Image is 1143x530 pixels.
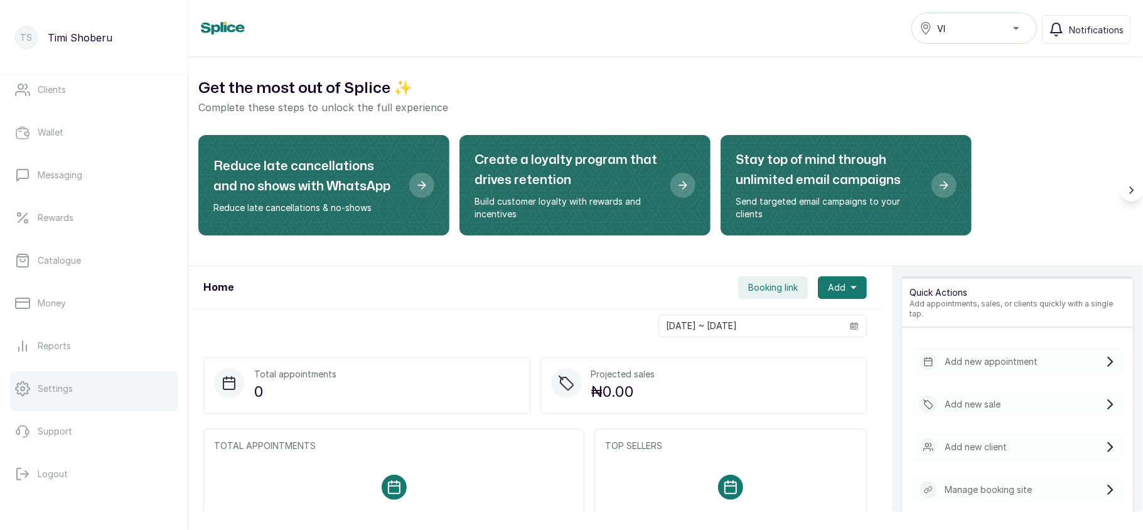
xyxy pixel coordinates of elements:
[736,195,921,220] p: Send targeted email campaigns to your clients
[10,158,178,193] a: Messaging
[10,115,178,150] a: Wallet
[10,457,178,492] button: Logout
[591,381,655,403] p: ₦0.00
[203,280,233,295] h1: Home
[213,202,399,214] p: Reduce late cancellations & no-shows
[475,195,660,220] p: Build customer loyalty with rewards and incentives
[818,276,867,299] button: Add
[1042,15,1130,44] button: Notifications
[10,286,178,321] a: Money
[1120,179,1143,202] button: Scroll right
[38,169,82,181] p: Messaging
[1069,23,1124,36] span: Notifications
[10,414,178,449] a: Support
[910,286,1125,299] p: Quick Actions
[38,84,66,96] p: Clients
[213,156,399,197] h2: Reduce late cancellations and no shows with WhatsApp
[945,441,1007,453] p: Add new client
[10,328,178,364] a: Reports
[459,135,711,235] div: Create a loyalty program that drives retention
[235,500,553,522] p: No appointments. Visit your calendar to add some appointments for [DATE]
[911,13,1037,44] button: VI
[721,135,972,235] div: Stay top of mind through unlimited email campaigns
[48,30,112,45] p: Timi Shoberu
[38,254,81,267] p: Catalogue
[198,135,449,235] div: Reduce late cancellations and no shows with WhatsApp
[945,355,1038,368] p: Add new appointment
[38,297,66,310] p: Money
[254,381,336,403] p: 0
[748,281,798,294] span: Booking link
[38,468,68,480] p: Logout
[738,276,808,299] button: Booking link
[605,440,856,452] p: TOP SELLERS
[850,322,859,330] svg: calendar
[38,212,73,224] p: Rewards
[10,243,178,278] a: Catalogue
[945,484,1032,496] p: Manage booking site
[10,371,178,406] a: Settings
[10,72,178,107] a: Clients
[38,425,72,438] p: Support
[475,150,660,190] h2: Create a loyalty program that drives retention
[198,100,1133,115] p: Complete these steps to unlock the full experience
[945,398,1001,411] p: Add new sale
[10,200,178,235] a: Rewards
[828,281,845,294] span: Add
[214,440,574,452] p: TOTAL APPOINTMENTS
[910,299,1125,319] p: Add appointments, sales, or clients quickly with a single tap.
[736,150,921,190] h2: Stay top of mind through unlimited email campaigns
[38,340,71,352] p: Reports
[21,31,33,44] p: TS
[254,368,336,381] p: Total appointments
[38,126,63,139] p: Wallet
[38,382,73,395] p: Settings
[659,315,842,337] input: Select date
[591,368,655,381] p: Projected sales
[937,22,945,35] span: VI
[198,77,1133,100] h2: Get the most out of Splice ✨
